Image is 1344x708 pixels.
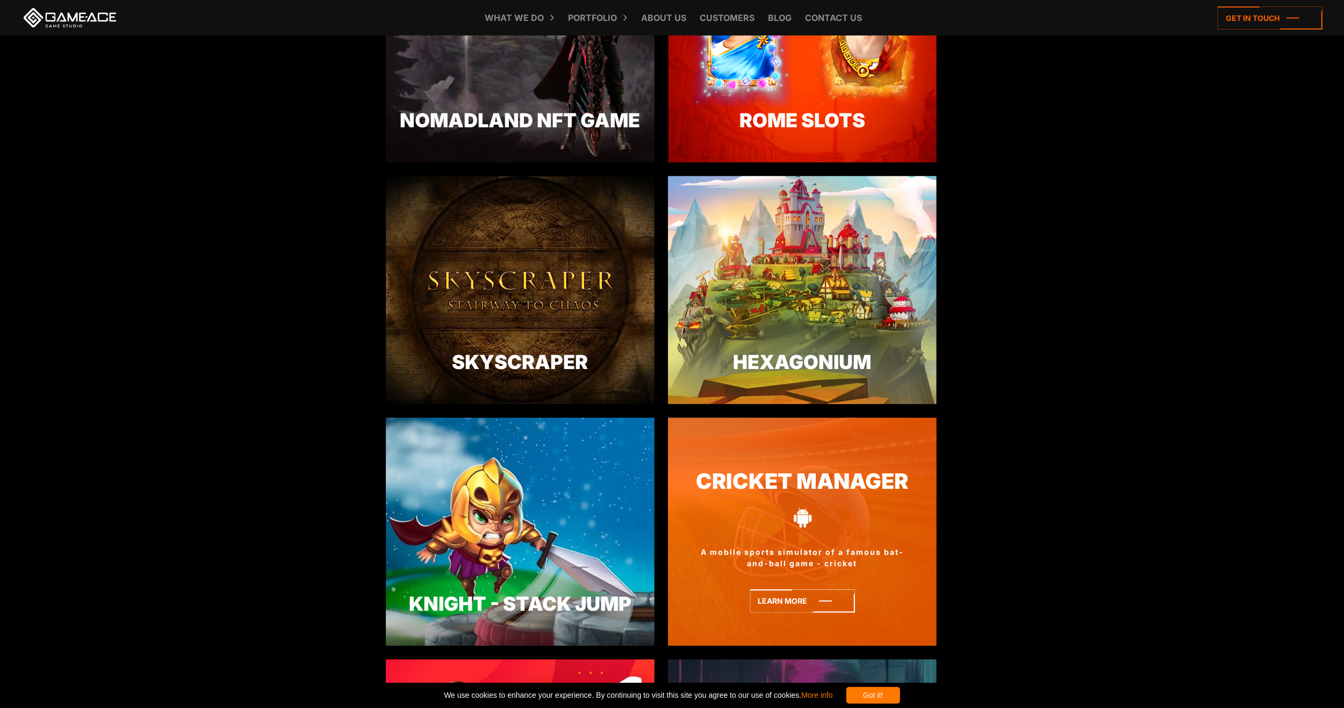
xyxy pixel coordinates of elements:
[750,589,855,612] a: Learn more
[386,589,655,618] div: Knight - Stack Jump
[386,106,655,135] div: Nomadland NFT Game
[801,691,832,699] a: More info
[668,348,937,377] div: Hexagonium
[668,546,937,569] div: A mobile sports simulator of a famous bat-and-ball game - cricket
[386,417,655,646] img: jump
[444,687,832,704] span: We use cookies to enhance your experience. By continuing to visit this site you agree to our use ...
[386,176,655,404] img: Skyscraper game preview img
[1218,6,1323,30] a: Get in touch
[668,466,937,497] a: Cricket Manager
[668,106,937,135] div: Rome Slots
[386,348,655,377] div: Skyscraper
[668,176,937,404] img: Art - Animation
[846,687,900,704] div: Got it!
